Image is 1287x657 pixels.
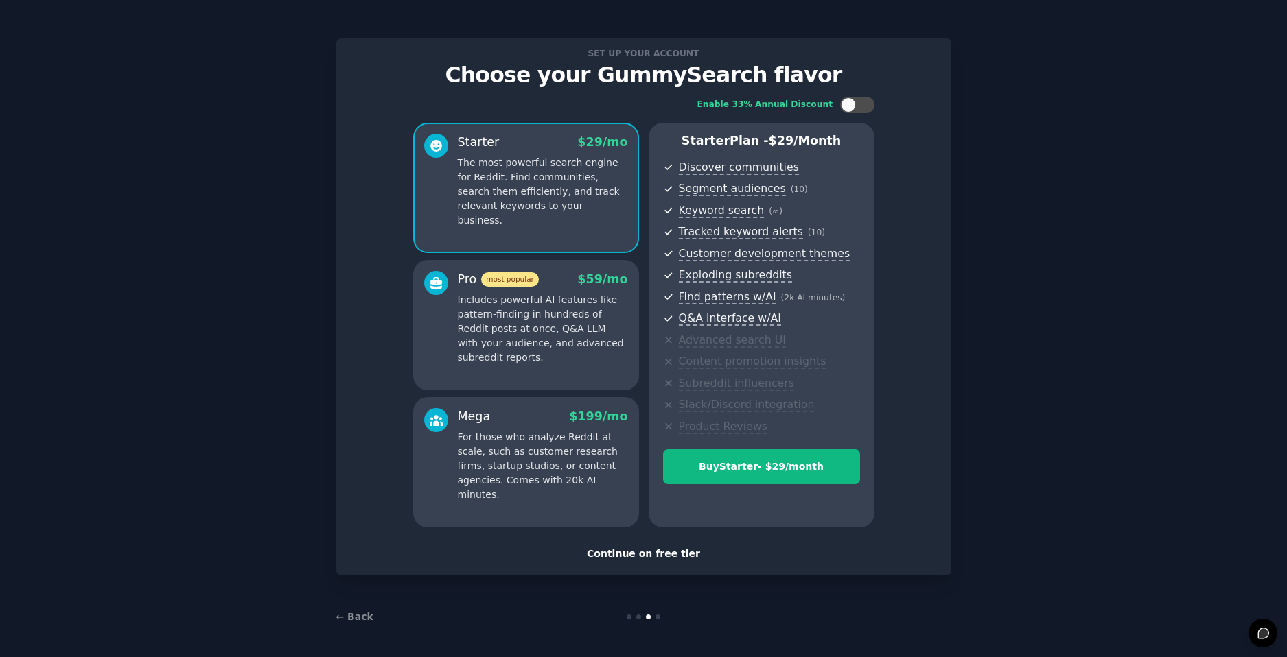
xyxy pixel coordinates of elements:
span: most popular [481,272,539,287]
span: $ 199 /mo [569,409,627,423]
span: ( 2k AI minutes ) [781,293,846,302]
span: Product Reviews [679,420,767,434]
span: Q&A interface w/AI [679,311,781,326]
div: Enable 33% Annual Discount [697,99,833,111]
p: Includes powerful AI features like pattern-finding in hundreds of Reddit posts at once, Q&A LLM w... [458,293,628,365]
div: Starter [458,134,500,151]
span: Content promotion insights [679,355,826,369]
span: Advanced search UI [679,333,786,348]
div: Buy Starter - $ 29 /month [664,459,859,474]
span: $ 59 /mo [577,272,627,286]
span: $ 29 /mo [577,135,627,149]
a: ← Back [336,611,373,622]
span: Segment audiences [679,182,786,196]
span: Set up your account [585,46,702,60]
span: Tracked keyword alerts [679,225,803,239]
p: Choose your GummySearch flavor [351,63,937,87]
span: Keyword search [679,204,765,218]
span: Discover communities [679,160,799,175]
div: Continue on free tier [351,547,937,561]
p: The most powerful search engine for Reddit. Find communities, search them efficiently, and track ... [458,156,628,228]
p: For those who analyze Reddit at scale, such as customer research firms, startup studios, or conte... [458,430,628,502]
span: Subreddit influencers [679,377,794,391]
span: Find patterns w/AI [679,290,776,304]
button: BuyStarter- $29/month [663,449,860,484]
span: ( 10 ) [791,184,808,194]
span: Slack/Discord integration [679,398,815,412]
div: Pro [458,271,539,288]
p: Starter Plan - [663,132,860,150]
span: ( 10 ) [808,228,825,237]
div: Mega [458,408,491,425]
span: Customer development themes [679,247,850,261]
span: Exploding subreddits [679,268,792,283]
span: $ 29 /month [769,134,842,147]
span: ( ∞ ) [769,206,782,216]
